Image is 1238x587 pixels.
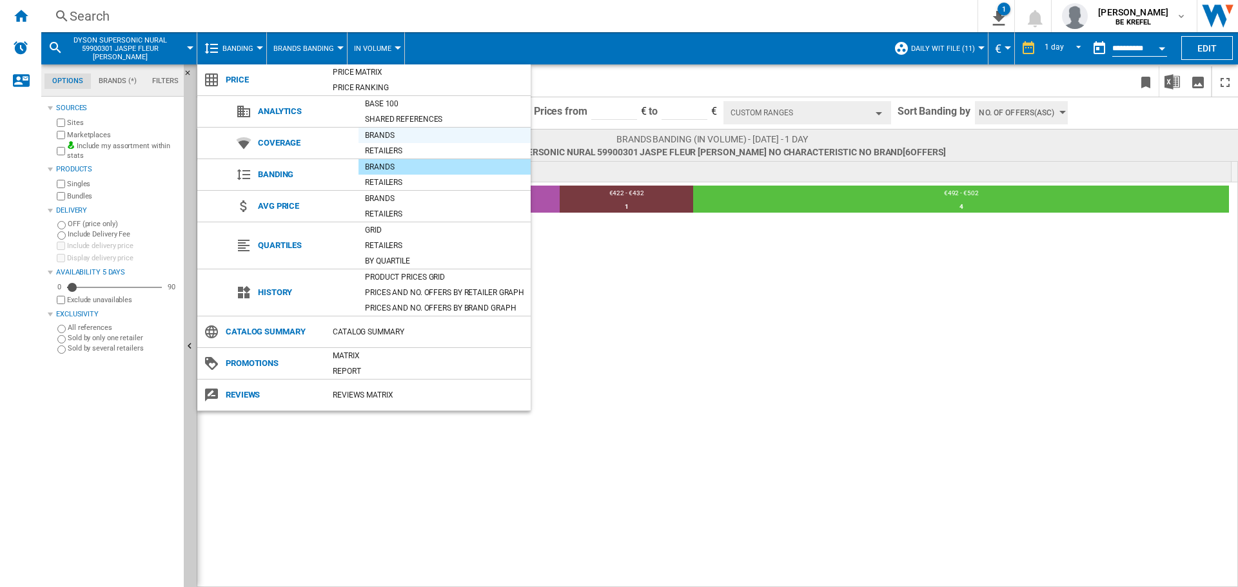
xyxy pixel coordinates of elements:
span: Reviews [219,386,326,404]
div: Brands [359,160,531,173]
div: Shared references [359,113,531,126]
div: Prices and No. offers by retailer graph [359,286,531,299]
div: Retailers [359,239,531,252]
span: Analytics [251,102,359,120]
div: Grid [359,224,531,236]
div: Brands [359,192,531,205]
div: Catalog Summary [326,325,531,338]
div: Report [326,365,531,378]
span: Quartiles [251,236,359,255]
span: Promotions [219,354,326,372]
div: REVIEWS Matrix [326,389,531,401]
div: Price Ranking [326,81,531,94]
span: Coverage [251,134,359,152]
div: Base 100 [359,97,531,110]
span: History [251,284,359,302]
span: Catalog Summary [219,323,326,341]
div: Retailers [359,144,531,157]
span: Banding [251,166,359,184]
div: Retailers [359,176,531,189]
div: Retailers [359,207,531,220]
div: Brands [359,129,531,142]
div: Price Matrix [326,66,531,79]
div: By quartile [359,255,531,267]
span: Avg price [251,197,359,215]
div: Matrix [326,349,531,362]
span: Price [219,71,326,89]
div: Product prices grid [359,271,531,284]
div: Prices and No. offers by brand graph [359,302,531,314]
